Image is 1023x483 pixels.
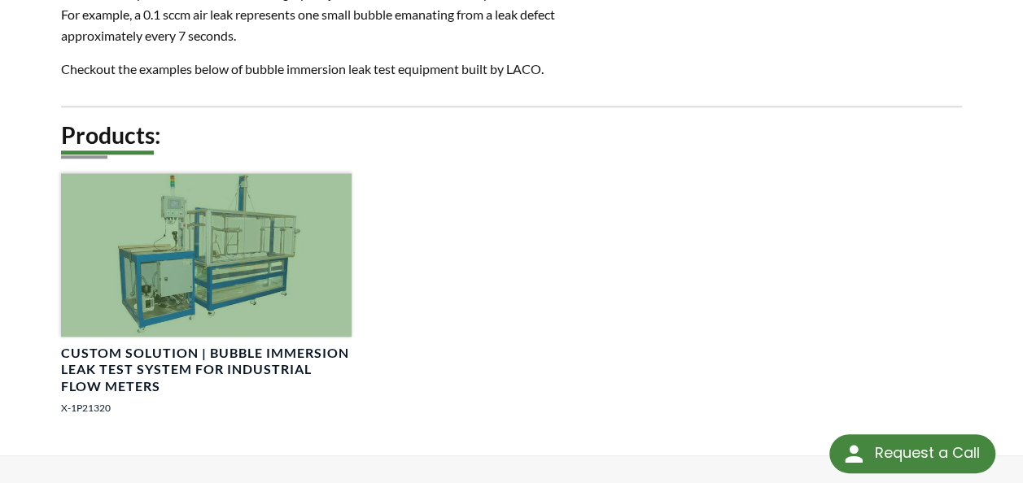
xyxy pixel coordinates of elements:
img: round button [841,441,867,467]
a: Bubble immersion leak test system for industrial flow metersCustom Solution | Bubble Immersion Le... [61,173,352,429]
div: Request a Call [829,434,995,473]
p: Checkout the examples below of bubble immersion leak test equipment built by LACO. [61,59,594,80]
h2: Products: [61,120,962,150]
div: Request a Call [874,434,979,472]
p: X-1P21320 [61,400,352,416]
h4: Custom Solution | Bubble Immersion Leak Test System for Industrial Flow Meters [61,345,352,395]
